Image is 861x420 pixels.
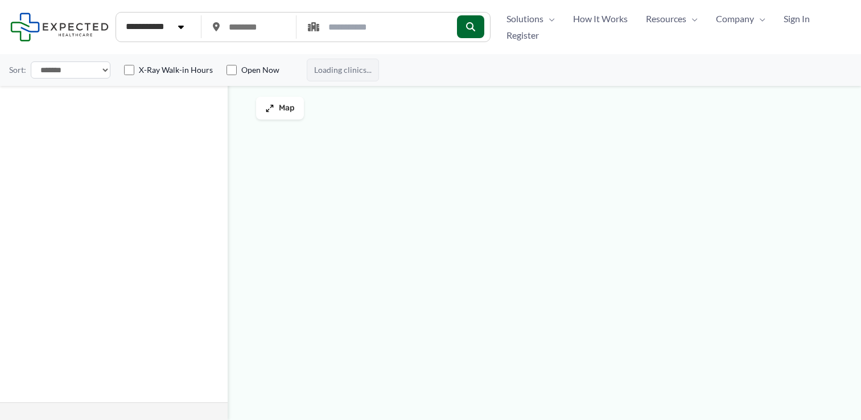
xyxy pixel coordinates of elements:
[543,10,555,27] span: Menu Toggle
[573,10,628,27] span: How It Works
[707,10,775,27] a: CompanyMenu Toggle
[265,104,274,113] img: Maximize
[506,10,543,27] span: Solutions
[307,59,379,81] span: Loading clinics...
[497,10,564,27] a: SolutionsMenu Toggle
[637,10,707,27] a: ResourcesMenu Toggle
[686,10,698,27] span: Menu Toggle
[139,64,213,76] label: X-Ray Walk-in Hours
[506,27,539,44] span: Register
[784,10,810,27] span: Sign In
[256,97,304,120] button: Map
[716,10,754,27] span: Company
[241,64,279,76] label: Open Now
[497,27,548,44] a: Register
[775,10,819,27] a: Sign In
[279,104,295,113] span: Map
[646,10,686,27] span: Resources
[9,63,26,77] label: Sort:
[754,10,765,27] span: Menu Toggle
[10,13,109,42] img: Expected Healthcare Logo - side, dark font, small
[564,10,637,27] a: How It Works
